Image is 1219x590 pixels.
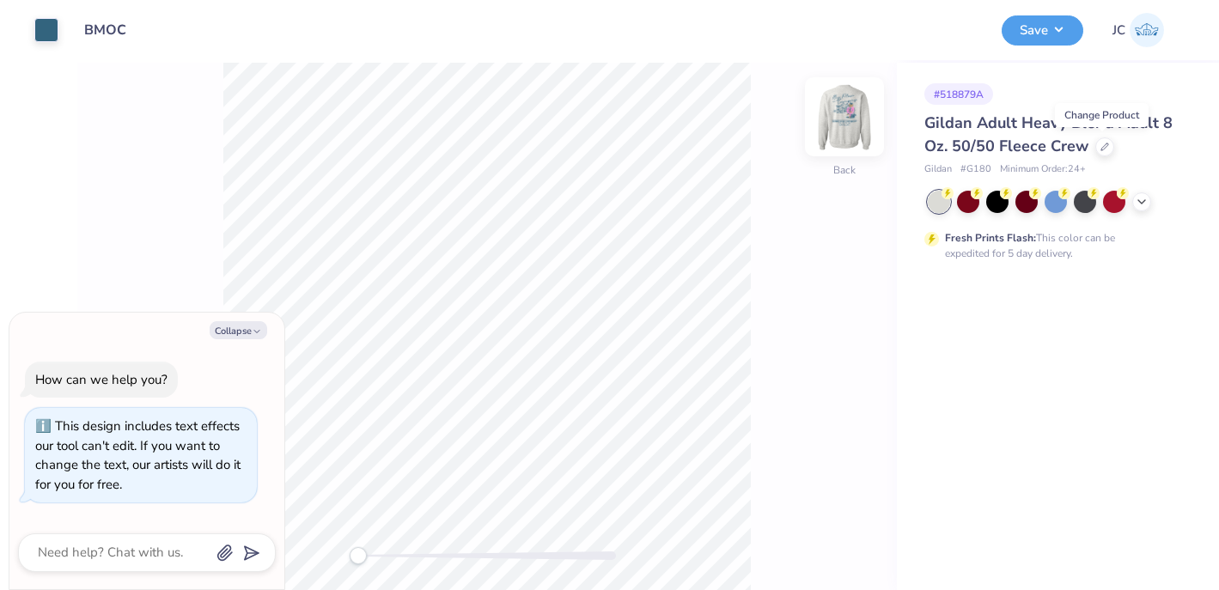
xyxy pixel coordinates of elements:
[210,321,267,339] button: Collapse
[1112,21,1125,40] span: JC
[35,417,241,493] div: This design includes text effects our tool can't edit. If you want to change the text, our artist...
[71,13,155,47] input: Untitled Design
[924,162,952,177] span: Gildan
[1000,162,1086,177] span: Minimum Order: 24 +
[1105,13,1172,47] a: JC
[960,162,991,177] span: # G180
[924,113,1173,156] span: Gildan Adult Heavy Blend Adult 8 Oz. 50/50 Fleece Crew
[1130,13,1164,47] img: Julia Cox
[350,547,367,564] div: Accessibility label
[1055,103,1149,127] div: Change Product
[924,83,993,105] div: # 518879A
[945,230,1156,261] div: This color can be expedited for 5 day delivery.
[35,371,168,388] div: How can we help you?
[810,82,879,151] img: Back
[833,162,856,178] div: Back
[1002,15,1083,46] button: Save
[945,231,1036,245] strong: Fresh Prints Flash:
